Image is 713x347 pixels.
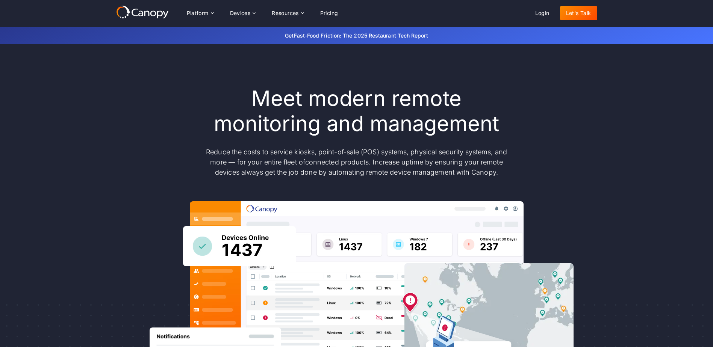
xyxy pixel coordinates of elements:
div: Devices [224,6,262,21]
div: Platform [187,11,209,16]
div: Resources [266,6,309,21]
p: Get [173,32,541,39]
a: Pricing [314,6,344,20]
div: Platform [181,6,220,21]
img: Canopy sees how many devices are online [183,226,296,266]
div: Resources [272,11,299,16]
a: Fast-Food Friction: The 2025 Restaurant Tech Report [294,32,428,39]
a: Let's Talk [560,6,597,20]
div: Devices [230,11,251,16]
a: connected products [305,158,369,166]
p: Reduce the costs to service kiosks, point-of-sale (POS) systems, physical security systems, and m... [199,147,515,177]
a: Login [529,6,556,20]
h1: Meet modern remote monitoring and management [199,86,515,136]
